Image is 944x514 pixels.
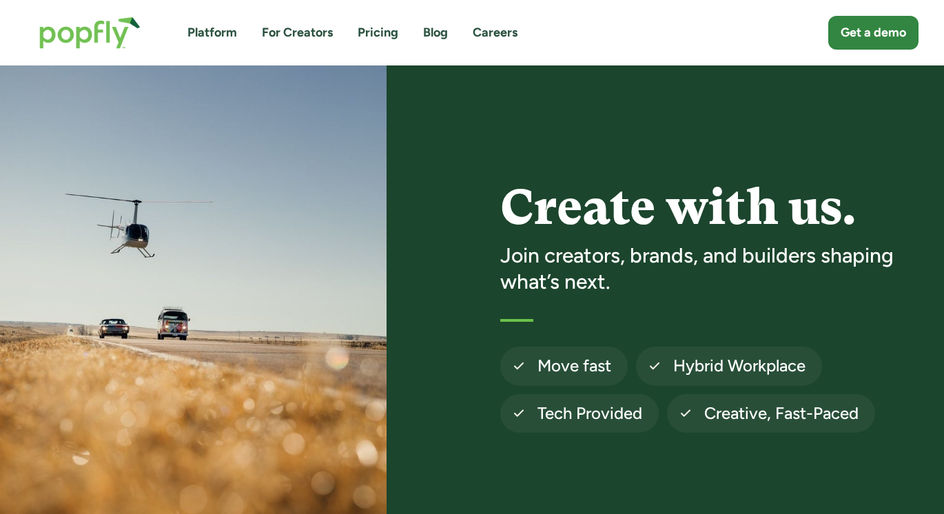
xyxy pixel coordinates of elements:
a: Platform [187,24,237,41]
a: Blog [423,24,448,41]
h4: Hybrid Workplace [673,355,806,377]
div: Get a demo [841,24,906,41]
a: Get a demo [828,16,919,50]
h1: Create with us. [500,181,916,234]
h4: Creative, Fast-Paced [704,402,859,424]
h4: Move fast [537,355,611,377]
a: For Creators [262,24,333,41]
h3: Join creators, brands, and builders shaping what’s next. [500,243,916,294]
a: Pricing [358,24,398,41]
a: Careers [473,24,517,41]
a: home [25,3,154,63]
h4: Tech Provided [537,402,642,424]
